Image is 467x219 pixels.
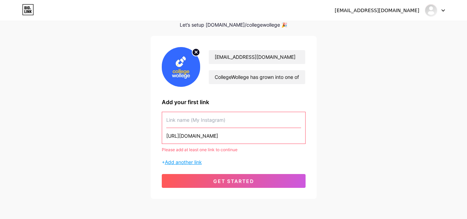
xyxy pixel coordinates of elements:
div: Add your first link [162,98,306,106]
div: Please add at least one link to continue [162,147,306,153]
span: Add another link [165,159,202,165]
span: get started [213,178,254,184]
button: get started [162,174,306,188]
div: Let’s setup [DOMAIN_NAME]/collegewollege 🎉 [151,22,317,28]
input: URL (https://instagram.com/yourname) [166,128,301,144]
img: collegewollege [424,4,438,17]
input: Your name [209,50,305,64]
div: [EMAIL_ADDRESS][DOMAIN_NAME] [335,7,419,14]
div: + [162,158,306,166]
input: bio [209,70,305,84]
img: profile pic [162,47,200,87]
input: Link name (My Instagram) [166,112,301,128]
